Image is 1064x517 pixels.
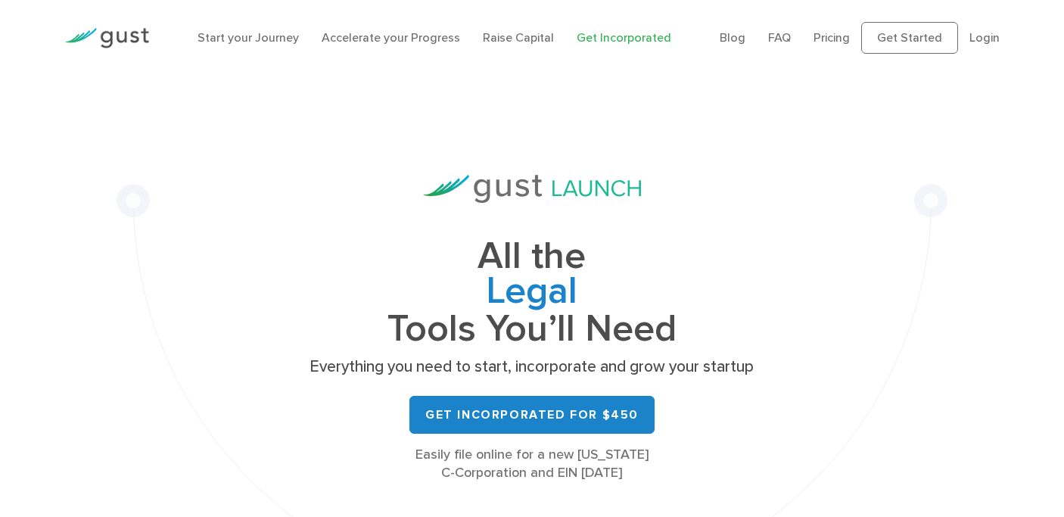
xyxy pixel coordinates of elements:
img: Gust Launch Logo [423,175,641,203]
a: Raise Capital [483,30,554,45]
a: Pricing [814,30,850,45]
a: FAQ [768,30,791,45]
a: Get Incorporated [577,30,671,45]
h1: All the Tools You’ll Need [305,239,759,346]
a: Blog [720,30,745,45]
img: Gust Logo [64,28,149,48]
a: Accelerate your Progress [322,30,460,45]
a: Start your Journey [198,30,299,45]
a: Get Incorporated for $450 [409,396,655,434]
span: Legal [305,274,759,312]
a: Get Started [861,22,958,54]
a: Login [969,30,1000,45]
div: Easily file online for a new [US_STATE] C-Corporation and EIN [DATE] [305,446,759,482]
p: Everything you need to start, incorporate and grow your startup [305,357,759,378]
